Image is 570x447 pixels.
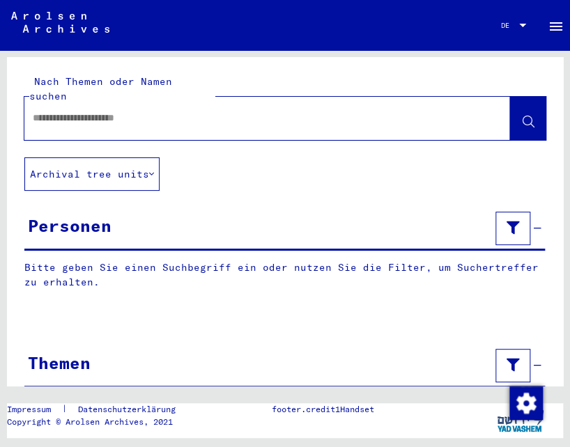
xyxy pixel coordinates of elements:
div: Personen [28,213,111,238]
span: DE [501,22,516,29]
img: yv_logo.png [494,403,546,438]
mat-icon: Side nav toggle icon [548,18,564,35]
p: footer.credit1Handset [272,403,374,416]
button: Toggle sidenav [542,11,570,39]
img: Zustimmung ändern [509,386,543,420]
a: Impressum [7,403,62,416]
div: | [7,403,192,416]
button: Archival tree units [24,157,160,191]
img: Arolsen_neg.svg [11,12,109,33]
p: Bitte geben Sie einen Suchbegriff ein oder nutzen Sie die Filter, um Suchertreffer zu erhalten. [24,260,545,290]
div: Themen [28,350,91,375]
mat-label: Nach Themen oder Namen suchen [29,75,172,102]
a: Datenschutzerklärung [67,403,192,416]
p: Copyright © Arolsen Archives, 2021 [7,416,192,428]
